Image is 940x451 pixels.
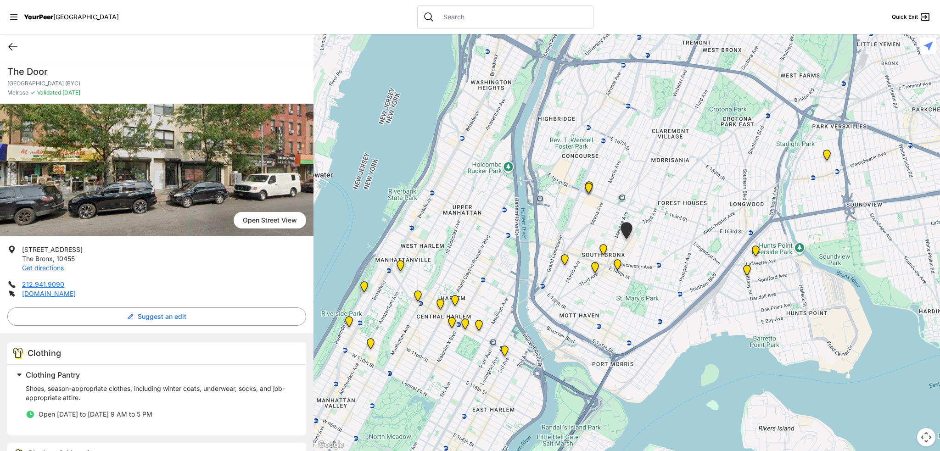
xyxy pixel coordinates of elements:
span: ✓ [30,89,35,96]
div: The Bronx [598,244,609,259]
span: Melrose [7,89,28,96]
div: Harm Reduction Center [559,254,571,269]
div: The PILLARS – Holistic Recovery Support [412,290,424,305]
p: Shoes, season-appropriate clothes, including winter coats, underwear, socks, and job-appropriate ... [26,384,295,402]
a: 212.941.9090 [22,280,64,288]
div: Main Location [499,345,510,360]
span: [GEOGRAPHIC_DATA] [53,13,119,21]
span: Clothing [28,348,61,358]
a: Get directions [22,264,64,272]
div: Manhattan [459,318,471,333]
span: Open Street View [234,212,306,228]
div: Living Room 24-Hour Drop-In Center [750,245,761,260]
div: Bronx [583,181,595,196]
div: South Bronx NeON Works [583,183,594,197]
span: 10455 [56,255,75,262]
div: Uptown/Harlem DYCD Youth Drop-in Center [435,299,446,313]
div: The Cathedral Church of St. John the Divine [365,338,376,353]
input: Search [438,12,587,22]
h1: The Door [7,65,306,78]
span: , [53,255,55,262]
span: [DATE] [61,89,80,96]
div: East Tremont Head Start [821,150,833,164]
img: Google [316,439,346,451]
span: YourPeer [24,13,53,21]
div: Manhattan [449,295,461,310]
p: [GEOGRAPHIC_DATA] (BYC) [7,80,306,87]
div: Ford Hall [343,316,355,331]
span: Validated [37,89,61,96]
span: Suggest an edit [138,312,186,321]
span: Open [DATE] to [DATE] 9 AM to 5 PM [39,410,152,418]
div: East Harlem [473,320,485,334]
div: Manhattan [358,281,370,296]
button: Map camera controls [917,428,935,446]
button: Suggest an edit [7,307,306,326]
span: [STREET_ADDRESS] [22,245,83,253]
span: Quick Exit [892,13,918,21]
span: Clothing Pantry [26,370,80,379]
div: The Bronx Pride Center [612,259,623,274]
a: [DOMAIN_NAME] [22,290,76,297]
a: Open this area in Google Maps (opens a new window) [316,439,346,451]
div: Bronx Youth Center (BYC) [619,222,634,243]
a: Quick Exit [892,11,931,22]
a: YourPeer[GEOGRAPHIC_DATA] [24,14,119,20]
span: The Bronx [22,255,53,262]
